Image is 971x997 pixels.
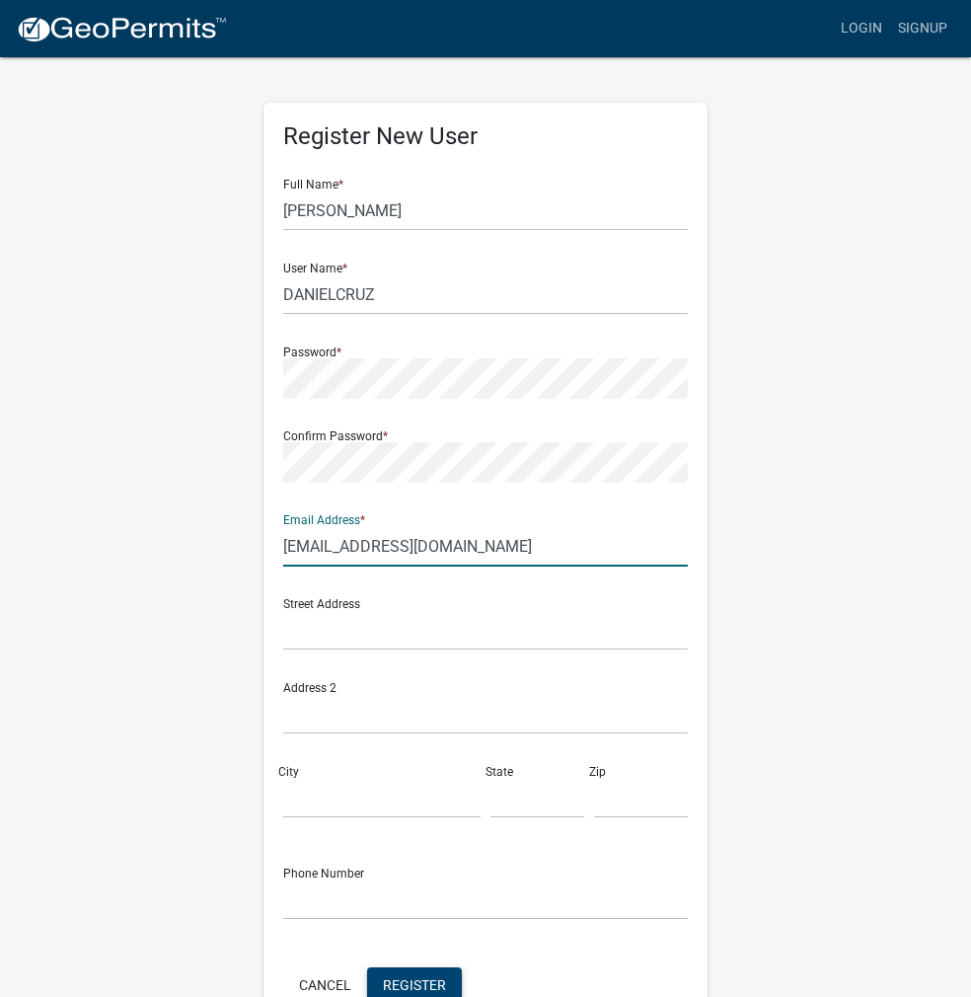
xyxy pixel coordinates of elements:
span: Register [383,976,446,992]
a: Login [833,10,890,47]
h5: Register New User [283,122,688,151]
a: Signup [890,10,955,47]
